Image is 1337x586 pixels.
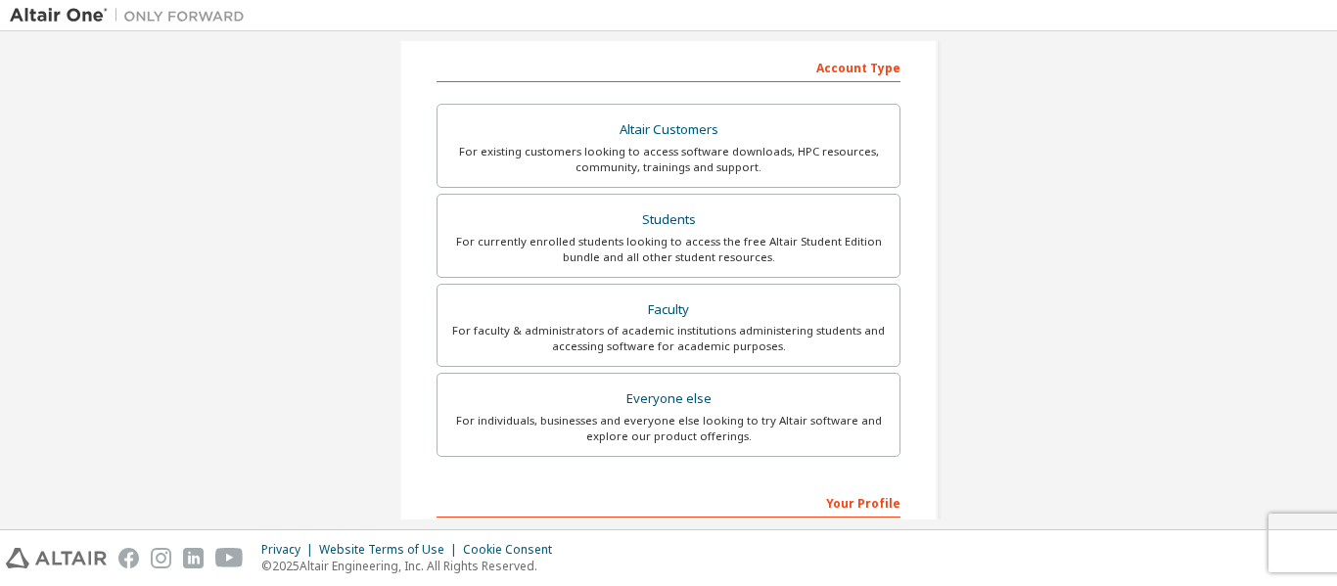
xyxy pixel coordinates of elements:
[449,144,888,175] div: For existing customers looking to access software downloads, HPC resources, community, trainings ...
[449,234,888,265] div: For currently enrolled students looking to access the free Altair Student Edition bundle and all ...
[463,542,564,558] div: Cookie Consent
[437,486,900,518] div: Your Profile
[261,542,319,558] div: Privacy
[449,323,888,354] div: For faculty & administrators of academic institutions administering students and accessing softwa...
[319,542,463,558] div: Website Terms of Use
[183,548,204,568] img: linkedin.svg
[261,558,564,574] p: © 2025 Altair Engineering, Inc. All Rights Reserved.
[449,116,888,144] div: Altair Customers
[449,385,888,413] div: Everyone else
[215,548,244,568] img: youtube.svg
[10,6,254,25] img: Altair One
[449,206,888,234] div: Students
[6,548,107,568] img: altair_logo.svg
[437,51,900,82] div: Account Type
[151,548,171,568] img: instagram.svg
[449,413,888,444] div: For individuals, businesses and everyone else looking to try Altair software and explore our prod...
[449,296,888,324] div: Faculty
[118,548,139,568] img: facebook.svg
